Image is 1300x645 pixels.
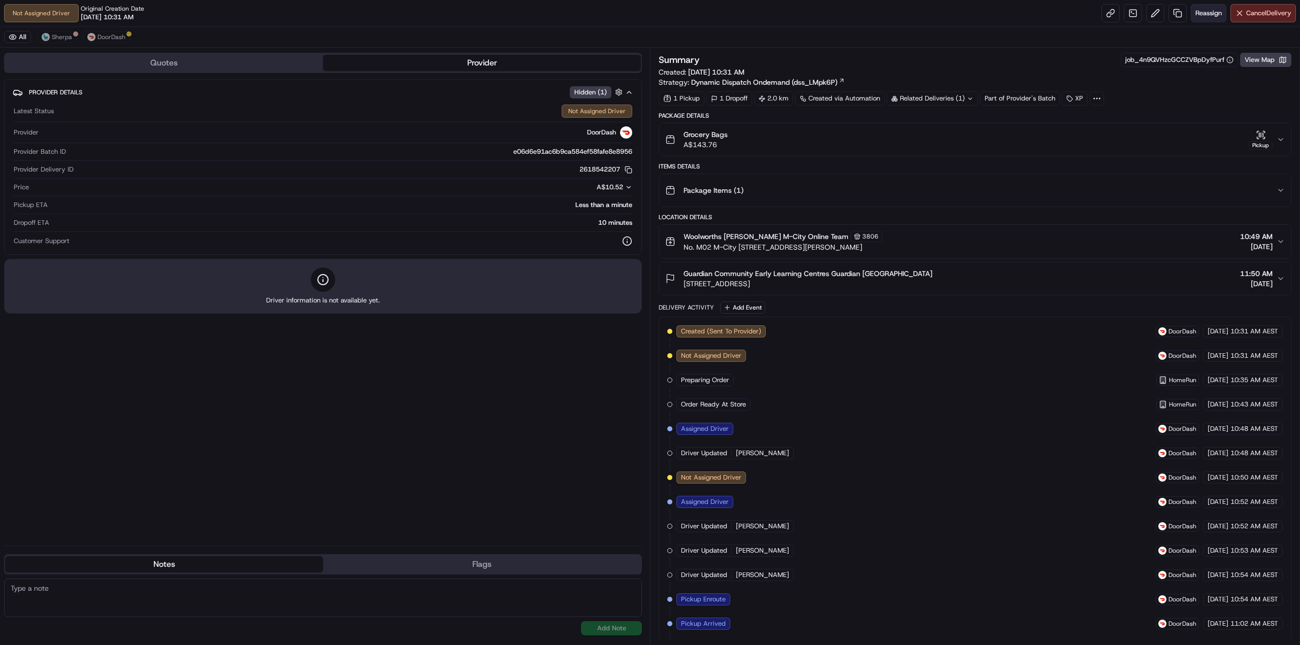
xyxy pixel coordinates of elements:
button: DoorDash [83,31,130,43]
span: Order Ready At Store [681,400,746,409]
button: Provider DetailsHidden (1) [13,84,633,100]
span: 11:02 AM AEST [1230,619,1278,628]
span: Price [14,183,29,192]
span: [PERSON_NAME] [736,449,789,458]
span: 10:43 AM AEST [1230,400,1278,409]
span: Assigned Driver [681,497,729,506]
span: DoorDash [1168,571,1196,579]
img: doordash_logo_v2.png [1158,595,1166,603]
span: Driver Updated [681,570,727,580]
span: [DATE] [1240,279,1273,289]
span: [DATE] [1208,376,1228,385]
img: doordash_logo_v2.png [1158,547,1166,555]
span: Provider Details [29,88,82,96]
span: [DATE] [1208,351,1228,360]
a: Created via Automation [795,91,885,106]
span: Assigned Driver [681,424,729,433]
span: DoorDash [1168,547,1196,555]
span: Grocery Bags [684,129,728,140]
span: [DATE] [1208,449,1228,458]
div: 10 minutes [53,218,632,227]
span: Hidden ( 1 ) [574,88,607,97]
img: doordash_logo_v2.png [1158,498,1166,506]
span: Created: [659,67,744,77]
span: 10:52 AM AEST [1230,522,1278,531]
div: Items Details [659,162,1291,171]
span: 11:50 AM [1240,268,1273,279]
span: [DATE] [1208,522,1228,531]
div: 2.0 km [754,91,793,106]
img: doordash_logo_v2.png [1158,352,1166,360]
button: All [4,31,31,43]
span: e06d6e91ac6b9ca584ef58fafe8e8956 [513,147,632,156]
span: [DATE] 10:31 AM [688,67,744,77]
span: Preparing Order [681,376,729,385]
span: 10:54 AM AEST [1230,595,1278,604]
span: A$10.52 [597,183,623,191]
span: Package Items ( 1 ) [684,185,743,195]
div: Less than a minute [52,200,632,210]
div: job_4n9QVHzcGCCZVBpDyfPurf [1125,55,1233,64]
img: doordash_logo_v2.png [1158,522,1166,530]
button: Quotes [5,55,323,71]
span: [DATE] [1208,595,1228,604]
span: 3806 [862,232,879,241]
button: View Map [1240,53,1291,67]
span: 10:50 AM AEST [1230,473,1278,482]
button: Flags [323,556,641,572]
img: doordash_logo_v2.png [1158,571,1166,579]
span: Reassign [1195,9,1222,18]
span: DoorDash [1168,425,1196,433]
span: 10:31 AM AEST [1230,327,1278,336]
img: doordash_logo_v2.png [1158,620,1166,628]
span: Cancel Delivery [1246,9,1291,18]
div: 1 Pickup [659,91,704,106]
div: 1 Dropoff [706,91,752,106]
img: doordash_logo_v2.png [1158,473,1166,482]
span: [DATE] [1240,242,1273,252]
span: [DATE] [1208,473,1228,482]
button: Grocery BagsA$143.76Pickup [659,123,1291,156]
div: Location Details [659,213,1291,221]
span: DoorDash [1168,352,1196,360]
div: Package Details [659,112,1291,120]
span: DoorDash [1168,620,1196,628]
img: doordash_logo_v2.png [1158,327,1166,335]
span: A$143.76 [684,140,728,150]
button: Pickup [1249,130,1273,150]
span: [DATE] [1208,546,1228,555]
span: Driver information is not available yet. [266,296,380,305]
span: Provider Batch ID [14,147,66,156]
span: [DATE] [1208,497,1228,506]
span: 10:48 AM AEST [1230,424,1278,433]
span: [DATE] [1208,619,1228,628]
button: 2618542207 [579,165,632,174]
button: Add Event [720,301,765,314]
span: DoorDash [1168,327,1196,335]
h3: Summary [659,55,700,64]
span: [DATE] [1208,424,1228,433]
span: [PERSON_NAME] [736,522,789,531]
span: Sherpa [52,33,72,41]
span: Dropoff ETA [14,218,49,227]
span: Not Assigned Driver [681,351,741,360]
span: 10:35 AM AEST [1230,376,1278,385]
span: Provider Delivery ID [14,165,74,174]
span: Original Creation Date [81,5,144,13]
button: Sherpa [37,31,77,43]
span: [DATE] [1208,570,1228,580]
span: DoorDash [1168,522,1196,530]
img: doordash_logo_v2.png [1158,425,1166,433]
button: Hidden (1) [570,86,625,98]
div: Delivery Activity [659,303,714,312]
span: DoorDash [1168,595,1196,603]
span: [STREET_ADDRESS] [684,279,932,289]
span: 10:31 AM AEST [1230,351,1278,360]
button: Woolworths [PERSON_NAME] M-City Online Team3806No. M02 M-City [STREET_ADDRESS][PERSON_NAME]10:49 ... [659,225,1291,258]
span: Pickup Arrived [681,619,726,628]
span: Customer Support [14,236,70,246]
span: HomeRun [1169,400,1196,409]
span: 10:48 AM AEST [1230,449,1278,458]
span: DoorDash [1168,498,1196,506]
